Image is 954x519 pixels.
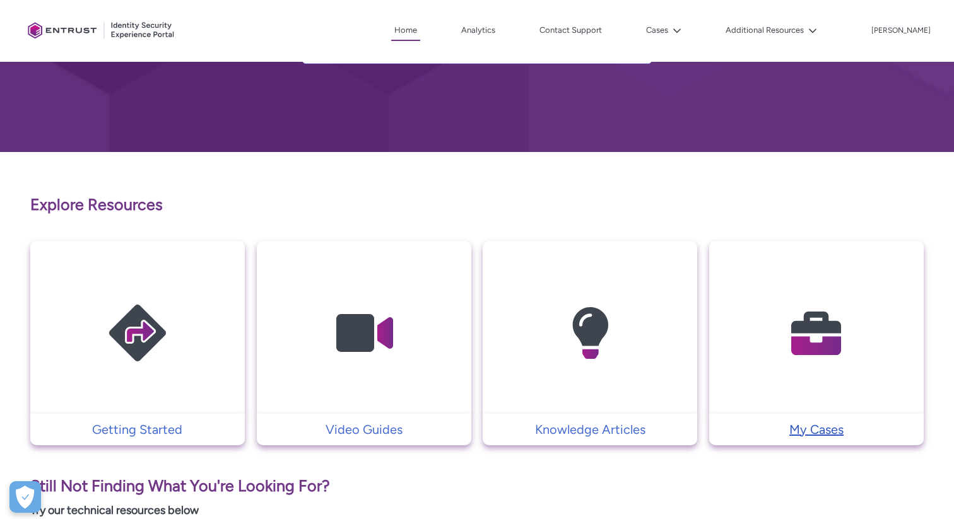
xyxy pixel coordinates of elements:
p: [PERSON_NAME] [871,26,931,35]
p: Still Not Finding What You're Looking For? [30,474,924,498]
button: Open Preferences [9,481,41,513]
img: My Cases [757,265,876,401]
p: Knowledge Articles [489,420,691,439]
a: Analytics, opens in new tab [458,21,498,40]
p: Explore Resources [30,193,924,217]
a: Contact Support [536,21,605,40]
button: Cases [643,21,685,40]
div: Cookie Preferences [9,481,41,513]
img: Video Guides [304,265,424,401]
a: Video Guides [257,420,471,439]
img: Knowledge Articles [530,265,650,401]
a: Knowledge Articles [483,420,697,439]
p: Try our technical resources below [30,502,924,519]
a: Getting Started [30,420,245,439]
img: Getting Started [78,265,197,401]
button: Additional Resources [722,21,820,40]
p: Video Guides [263,420,465,439]
p: Getting Started [37,420,238,439]
p: My Cases [715,420,917,439]
a: My Cases [709,420,924,439]
a: Home [391,21,420,41]
button: User Profile d.gallagher [871,23,931,36]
